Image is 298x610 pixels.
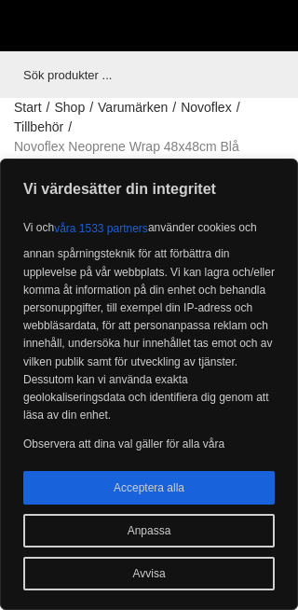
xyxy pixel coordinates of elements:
span: / [89,98,93,118]
a: Shop [54,98,85,118]
p: Observera att dina val gäller för alla våra underdomäner. När du har gett ditt samtycke kommer en... [23,436,275,561]
a: Tillbehör [14,118,63,137]
button: Avvisa [23,557,275,590]
input: Sök produkter ... [14,51,275,98]
span: / [68,118,72,137]
span: / [172,98,176,118]
p: Vi och använder cookies och annan spårningsteknik för att förbättra din upplevelse på vår webbpla... [23,212,275,424]
span: / [237,98,240,118]
button: våra 1533 partners [54,212,148,245]
p: Vi värdesätter din integritet [1,178,297,201]
button: Anpassa [23,514,275,548]
span: Novoflex Neoprene Wrap 48x48cm Blå [14,137,239,157]
a: Start [14,98,42,118]
span: / [47,98,50,118]
button: Acceptera alla [23,471,275,505]
a: Novoflex [181,98,231,118]
a: Varumärken [98,98,168,118]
